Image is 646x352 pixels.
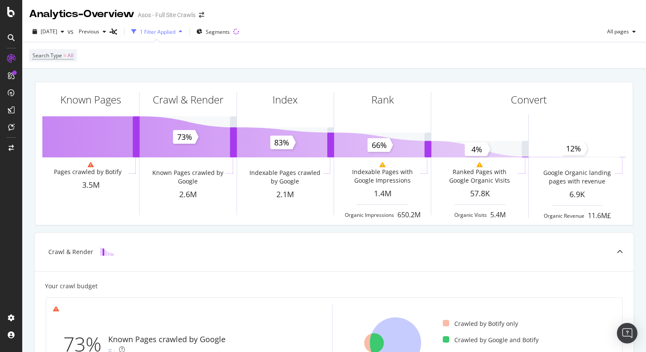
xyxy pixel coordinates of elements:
span: Search Type [33,52,62,59]
button: 1 Filter Applied [128,25,186,38]
div: Crawled by Google and Botify [443,336,539,344]
div: Your crawl budget [45,282,98,290]
div: Crawl & Render [48,248,93,256]
div: Known Pages crawled by Google [108,334,225,345]
span: vs [68,27,75,36]
div: Rank [371,92,394,107]
img: block-icon [100,248,114,256]
div: arrow-right-arrow-left [199,12,204,18]
div: Indexable Pages crawled by Google [249,169,321,186]
div: Analytics - Overview [29,7,134,21]
button: [DATE] [29,25,68,38]
button: All pages [604,25,639,38]
button: Previous [75,25,110,38]
div: Asos - Full Site Crawls [138,11,196,19]
div: 2.1M [237,189,334,200]
div: Known Pages crawled by Google [151,169,224,186]
span: All [68,50,74,62]
div: Known Pages [60,92,121,107]
div: Open Intercom Messenger [617,323,637,343]
div: 1.4M [334,188,431,199]
div: 650.2M [397,210,421,220]
div: 1 Filter Applied [140,28,175,35]
div: Crawl & Render [153,92,223,107]
div: 3.5M [42,180,139,191]
div: Pages crawled by Botify [54,168,121,176]
div: Indexable Pages with Google Impressions [346,168,418,185]
button: Segments [193,25,233,38]
img: Equal [108,349,112,352]
div: 2.6M [139,189,236,200]
span: 2025 Aug. 26th [41,28,57,35]
div: Index [273,92,298,107]
span: Previous [75,28,99,35]
span: All pages [604,28,629,35]
div: Organic Impressions [345,211,394,219]
span: Segments [206,28,230,35]
div: Crawled by Botify only [443,319,518,328]
span: = [63,52,66,59]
